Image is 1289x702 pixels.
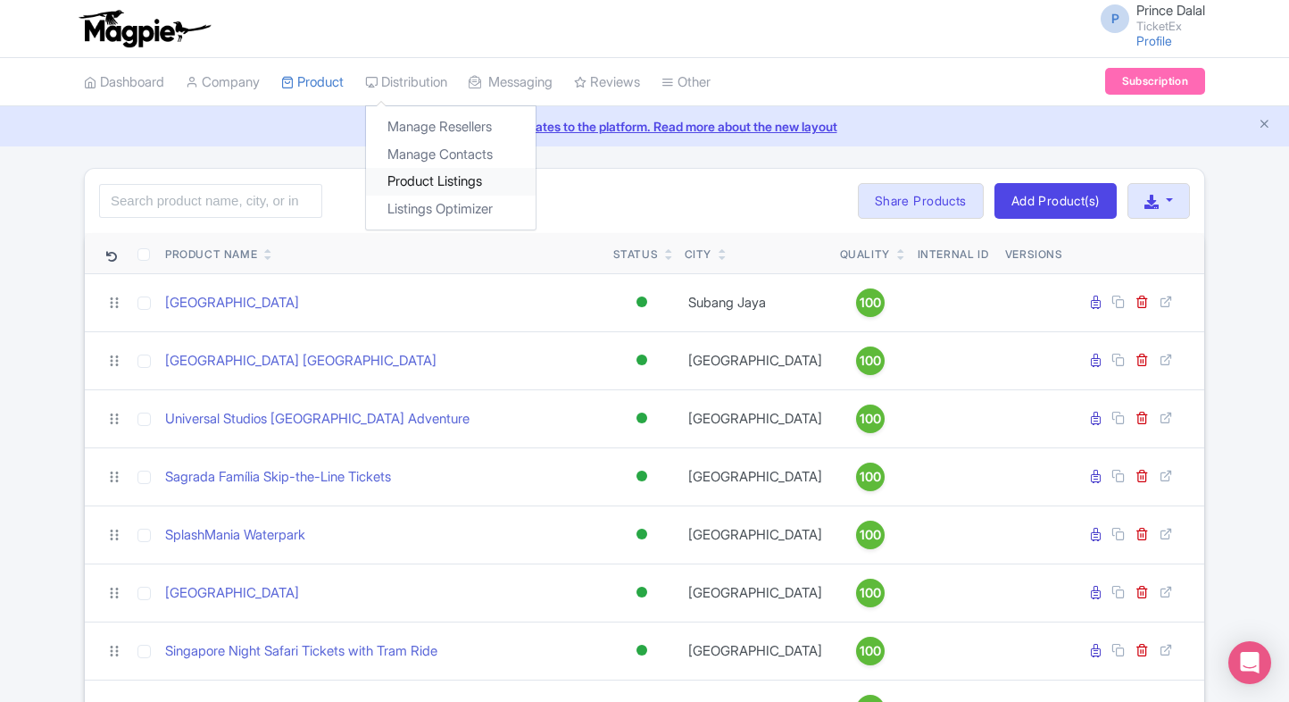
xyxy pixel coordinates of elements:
[678,506,833,564] td: [GEOGRAPHIC_DATA]
[1258,115,1271,136] button: Close announcement
[860,467,881,487] span: 100
[840,579,901,607] a: 100
[11,117,1278,136] a: We made some updates to the platform. Read more about the new layout
[840,463,901,491] a: 100
[366,168,536,196] a: Product Listings
[99,184,322,218] input: Search product name, city, or interal id
[469,58,553,107] a: Messaging
[165,247,257,263] div: Product Name
[860,409,881,429] span: 100
[1136,2,1205,19] span: Prince Dalal
[633,638,651,664] div: Active
[840,288,901,317] a: 100
[613,247,659,263] div: Status
[840,521,901,549] a: 100
[1136,33,1172,48] a: Profile
[633,522,651,547] div: Active
[1105,68,1205,95] a: Subscription
[678,273,833,331] td: Subang Jaya
[633,289,651,315] div: Active
[165,467,391,488] a: Sagrada Família Skip-the-Line Tickets
[678,622,833,680] td: [GEOGRAPHIC_DATA]
[1101,4,1129,33] span: P
[994,183,1117,219] a: Add Product(s)
[165,409,470,430] a: Universal Studios [GEOGRAPHIC_DATA] Adventure
[998,233,1070,274] th: Versions
[860,351,881,371] span: 100
[678,389,833,447] td: [GEOGRAPHIC_DATA]
[1228,641,1271,684] div: Open Intercom Messenger
[678,447,833,506] td: [GEOGRAPHIC_DATA]
[661,58,711,107] a: Other
[860,525,881,545] span: 100
[165,525,305,546] a: SplashMania Waterpark
[633,405,651,431] div: Active
[1136,21,1205,32] small: TicketEx
[633,347,651,373] div: Active
[165,641,437,662] a: Singapore Night Safari Tickets with Tram Ride
[366,141,536,169] a: Manage Contacts
[186,58,260,107] a: Company
[366,196,536,223] a: Listings Optimizer
[1090,4,1205,32] a: P Prince Dalal TicketEx
[860,641,881,661] span: 100
[678,564,833,622] td: [GEOGRAPHIC_DATA]
[678,331,833,389] td: [GEOGRAPHIC_DATA]
[685,247,711,263] div: City
[281,58,344,107] a: Product
[165,351,437,372] a: [GEOGRAPHIC_DATA] [GEOGRAPHIC_DATA]
[75,9,213,48] img: logo-ab69f6fb50320c5b225c76a69d11143b.png
[574,58,640,107] a: Reviews
[84,58,164,107] a: Dashboard
[860,293,881,313] span: 100
[840,247,890,263] div: Quality
[366,113,536,141] a: Manage Resellers
[860,583,881,603] span: 100
[165,583,299,604] a: [GEOGRAPHIC_DATA]
[840,347,901,375] a: 100
[633,580,651,606] div: Active
[840,637,901,665] a: 100
[365,58,447,107] a: Distribution
[858,183,984,219] a: Share Products
[633,464,651,489] div: Active
[165,293,299,313] a: [GEOGRAPHIC_DATA]
[840,405,901,433] a: 100
[908,233,998,274] th: Internal ID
